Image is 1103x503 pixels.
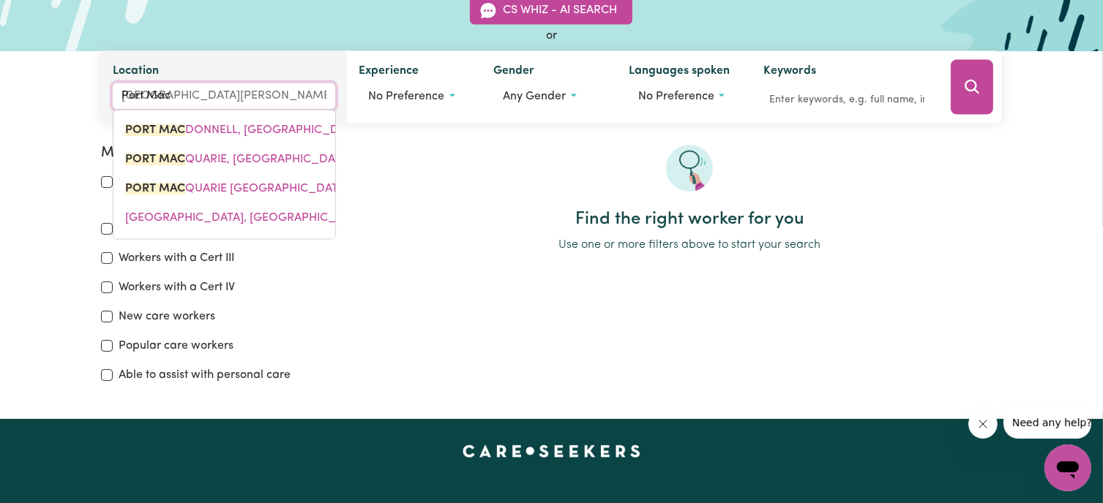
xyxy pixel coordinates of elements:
iframe: Button to launch messaging window [1044,445,1091,491]
iframe: Close message [968,409,998,439]
h2: Find the right worker for you [376,209,1002,230]
label: Able to assist with personal care [119,366,291,384]
a: PORT MACQUARIE BC, New South Wales, 2444 [113,175,335,204]
button: Worker gender preference [493,83,605,111]
a: Careseekers home page [463,445,640,457]
label: Gender [493,63,534,83]
label: Location [113,63,159,83]
span: QUARIE [GEOGRAPHIC_DATA], [GEOGRAPHIC_DATA], 2444 [125,184,504,195]
mark: PORT MAC [125,184,185,195]
span: DONNELL, [GEOGRAPHIC_DATA], 5291 [125,125,391,137]
div: or [101,28,1003,45]
label: Languages spoken [629,63,730,83]
iframe: Message from company [1003,406,1091,439]
a: PORT MACDONNELL, South Australia, 5291 [113,116,335,145]
span: No preference [368,91,444,103]
input: Enter keywords, e.g. full name, interests [763,89,930,112]
label: Workers with a Cert IV [119,279,235,296]
div: menu-options [113,110,336,240]
a: PORT MANNUM, South Australia, 5238 [113,204,335,233]
label: Experience [359,63,419,83]
span: Any gender [503,91,566,103]
a: PORT MACQUARIE, New South Wales, 2444 [113,145,335,175]
span: QUARIE, [GEOGRAPHIC_DATA], 2444 [125,154,383,166]
span: Need any help? [9,10,89,22]
label: New care workers [119,308,215,325]
button: Search [951,60,993,115]
p: Use one or more filters above to start your search [376,236,1002,254]
label: Workers with a Cert III [119,249,234,267]
h2: More filters: [101,145,359,162]
button: Worker experience options [359,83,470,111]
button: Worker language preferences [629,83,740,111]
label: Popular care workers [119,337,233,355]
span: [GEOGRAPHIC_DATA], [GEOGRAPHIC_DATA], 5238 [125,213,400,224]
mark: PORT MAC [125,125,185,137]
input: Enter a suburb [113,83,336,110]
label: Keywords [763,63,816,83]
mark: PORT MAC [125,154,185,166]
span: No preference [638,91,714,103]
